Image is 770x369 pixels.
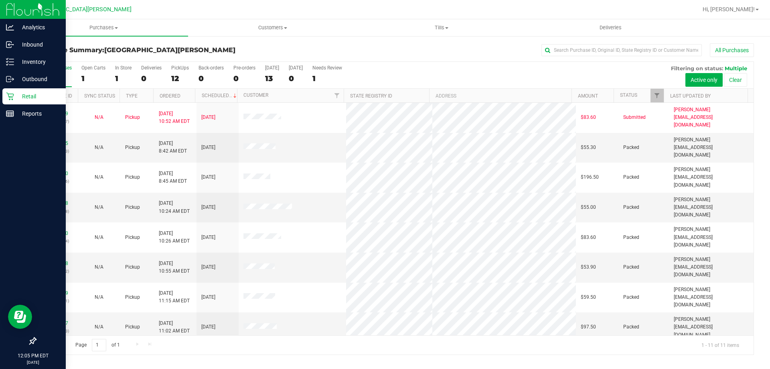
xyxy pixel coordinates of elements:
[670,93,711,99] a: Last Updated By
[125,234,140,241] span: Pickup
[95,264,103,270] span: Not Applicable
[265,65,279,71] div: [DATE]
[674,196,749,219] span: [PERSON_NAME][EMAIL_ADDRESS][DOMAIN_NAME]
[6,110,14,118] inline-svg: Reports
[674,226,749,249] span: [PERSON_NAME][EMAIL_ADDRESS][DOMAIN_NAME]
[620,92,637,98] a: Status
[201,323,215,331] span: [DATE]
[171,74,189,83] div: 12
[199,65,224,71] div: Back-orders
[46,200,68,206] a: 11833268
[201,263,215,271] span: [DATE]
[125,173,140,181] span: Pickup
[125,323,140,331] span: Pickup
[581,204,596,211] span: $55.00
[671,65,723,71] span: Filtering on status:
[95,263,103,271] button: N/A
[541,44,702,56] input: Search Purchase ID, Original ID, State Registry ID or Customer Name...
[201,204,215,211] span: [DATE]
[578,93,598,99] a: Amount
[125,263,140,271] span: Pickup
[674,286,749,309] span: [PERSON_NAME][EMAIL_ADDRESS][DOMAIN_NAME]
[623,263,639,271] span: Packed
[623,234,639,241] span: Packed
[32,6,132,13] span: [GEOGRAPHIC_DATA][PERSON_NAME]
[95,144,103,151] button: N/A
[95,204,103,211] button: N/A
[14,109,62,118] p: Reports
[188,24,357,31] span: Customers
[84,93,115,99] a: Sync Status
[95,294,103,301] button: N/A
[526,19,695,36] a: Deliveries
[581,173,599,181] span: $196.50
[115,74,132,83] div: 1
[46,320,68,326] a: 11833537
[581,114,596,121] span: $83.60
[159,140,187,155] span: [DATE] 8:42 AM EDT
[81,74,105,83] div: 1
[623,323,639,331] span: Packed
[35,47,275,54] h3: Purchase Summary:
[95,114,103,121] button: N/A
[581,294,596,301] span: $59.50
[330,89,344,102] a: Filter
[95,204,103,210] span: Not Applicable
[46,111,68,116] a: 11831359
[159,110,190,125] span: [DATE] 10:52 AM EDT
[125,204,140,211] span: Pickup
[201,173,215,181] span: [DATE]
[159,320,190,335] span: [DATE] 11:02 AM EDT
[159,200,190,215] span: [DATE] 10:24 AM EDT
[6,41,14,49] inline-svg: Inbound
[243,92,268,98] a: Customer
[14,74,62,84] p: Outbound
[623,173,639,181] span: Packed
[703,6,755,12] span: Hi, [PERSON_NAME]!
[95,145,103,150] span: Not Applicable
[350,93,392,99] a: State Registry ID
[623,144,639,151] span: Packed
[357,24,525,31] span: Tills
[674,136,749,159] span: [PERSON_NAME][EMAIL_ADDRESS][DOMAIN_NAME]
[92,339,106,351] input: 1
[6,92,14,100] inline-svg: Retail
[46,290,68,296] a: 11833489
[623,114,646,121] span: Submitted
[685,73,723,87] button: Active only
[46,141,68,146] a: 11832355
[95,294,103,300] span: Not Applicable
[6,75,14,83] inline-svg: Outbound
[581,323,596,331] span: $97.50
[95,173,103,181] button: N/A
[289,74,303,83] div: 0
[233,74,255,83] div: 0
[357,19,526,36] a: Tills
[19,19,188,36] a: Purchases
[674,316,749,339] span: [PERSON_NAME][EMAIL_ADDRESS][DOMAIN_NAME]
[159,170,187,185] span: [DATE] 8:45 AM EDT
[104,46,235,54] span: [GEOGRAPHIC_DATA][PERSON_NAME]
[4,352,62,359] p: 12:05 PM EDT
[46,171,68,176] a: 11832400
[14,22,62,32] p: Analytics
[95,234,103,241] button: N/A
[201,234,215,241] span: [DATE]
[46,261,68,266] a: 11833458
[46,230,68,236] a: 11833270
[14,40,62,49] p: Inbound
[188,19,357,36] a: Customers
[159,260,190,275] span: [DATE] 10:55 AM EDT
[623,294,639,301] span: Packed
[674,256,749,279] span: [PERSON_NAME][EMAIL_ADDRESS][DOMAIN_NAME]
[581,144,596,151] span: $55.30
[312,74,342,83] div: 1
[125,294,140,301] span: Pickup
[312,65,342,71] div: Needs Review
[201,144,215,151] span: [DATE]
[6,23,14,31] inline-svg: Analytics
[95,324,103,330] span: Not Applicable
[19,24,188,31] span: Purchases
[201,114,215,121] span: [DATE]
[95,323,103,331] button: N/A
